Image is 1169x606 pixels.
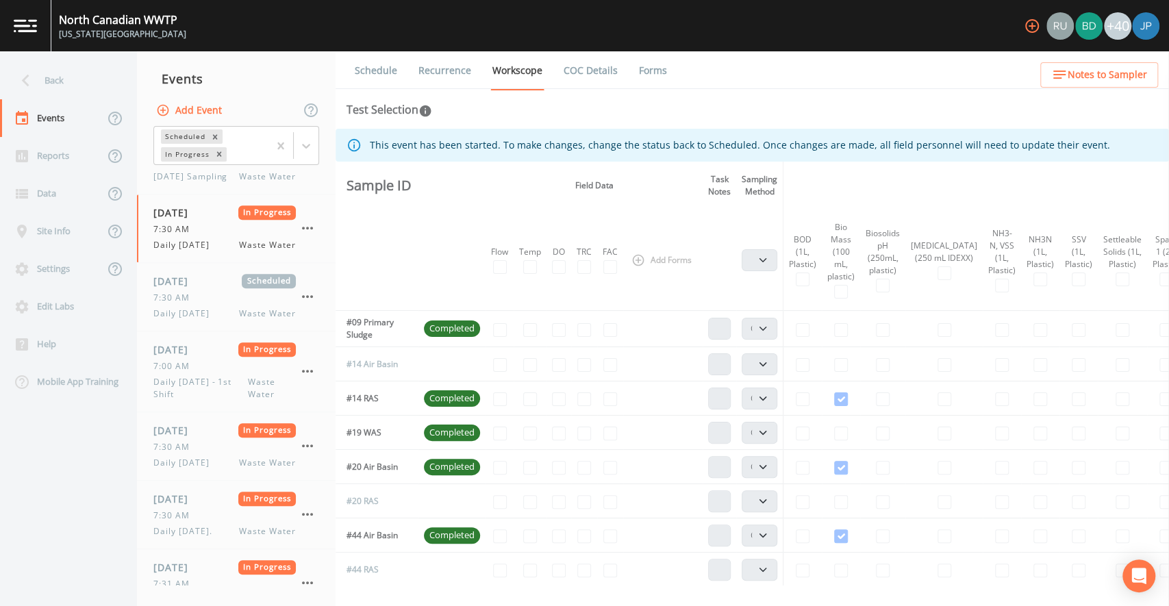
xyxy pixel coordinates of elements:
[153,274,198,288] span: [DATE]
[137,481,336,549] a: [DATE]In Progress7:30 AMDaily [DATE].Waste Water
[336,484,418,518] td: #20 RAS
[552,246,566,258] div: DO
[1027,233,1054,270] div: NH3N (1L, Plastic)
[603,246,618,258] div: FAC
[736,162,783,210] th: Sampling Method
[353,51,399,90] a: Schedule
[1040,62,1158,88] button: Notes to Sampler
[238,342,297,357] span: In Progress
[239,525,296,538] span: Waste Water
[239,307,296,320] span: Waste Water
[238,205,297,220] span: In Progress
[137,194,336,263] a: [DATE]In Progress7:30 AMDaily [DATE]Waste Water
[336,518,418,553] td: #44 Air Basin
[1075,12,1103,40] img: 9f682ec1c49132a47ef547787788f57d
[424,392,480,405] span: Completed
[137,412,336,481] a: [DATE]In Progress7:30 AMDaily [DATE]Waste Water
[137,263,336,331] a: [DATE]Scheduled7:30 AMDaily [DATE]Waste Water
[137,331,336,412] a: [DATE]In Progress7:00 AMDaily [DATE] - 1st ShiftWaste Water
[703,162,736,210] th: Task Notes
[911,240,977,264] div: [MEDICAL_DATA] (250 mL IDEXX)
[418,104,432,118] svg: In this section you'll be able to select the analytical test to run, based on the media type, and...
[212,147,227,162] div: Remove In Progress
[789,233,816,270] div: BOD (1L, Plastic)
[153,223,198,236] span: 7:30 AM
[486,162,703,210] th: Field Data
[153,307,218,320] span: Daily [DATE]
[336,162,418,210] th: Sample ID
[238,560,297,575] span: In Progress
[827,221,855,283] div: Bio Mass (100 mL, plastic)
[1065,233,1092,270] div: SSV (1L, Plastic)
[336,311,418,347] td: #09 Primary Sludge
[490,51,544,90] a: Workscope
[14,19,37,32] img: logo
[153,441,198,453] span: 7:30 AM
[153,457,218,469] span: Daily [DATE]
[370,133,1110,157] div: This event has been started. To make changes, change the status back to Scheduled. Once changes a...
[1074,12,1103,40] div: Brock DeVeau
[336,416,418,450] td: #19 WAS
[988,227,1016,277] div: NH3-N, VSS (1L, Plastic)
[424,426,480,440] span: Completed
[153,342,198,357] span: [DATE]
[1122,559,1155,592] div: Open Intercom Messenger
[242,274,296,288] span: Scheduled
[153,423,198,438] span: [DATE]
[1046,12,1074,40] img: a5c06d64ce99e847b6841ccd0307af82
[153,525,220,538] span: Daily [DATE].
[153,171,236,183] span: [DATE] Sampling
[336,381,418,416] td: #14 RAS
[577,246,592,258] div: TRC
[519,246,541,258] div: Temp
[336,553,418,587] td: #44 RAS
[238,423,297,438] span: In Progress
[153,205,198,220] span: [DATE]
[424,529,480,542] span: Completed
[866,227,900,277] div: Biosolids pH (250mL, plastic)
[59,12,186,28] div: North Canadian WWTP
[424,322,480,336] span: Completed
[239,457,296,469] span: Waste Water
[153,239,218,251] span: Daily [DATE]
[239,171,296,183] span: Waste Water
[424,460,480,474] span: Completed
[153,376,248,401] span: Daily [DATE] - 1st Shift
[239,239,296,251] span: Waste Water
[238,492,297,506] span: In Progress
[137,62,336,96] div: Events
[161,129,208,144] div: Scheduled
[491,246,508,258] div: Flow
[153,560,198,575] span: [DATE]
[161,147,212,162] div: In Progress
[1132,12,1159,40] img: 41241ef155101aa6d92a04480b0d0000
[153,98,227,123] button: Add Event
[1103,233,1142,270] div: Settleable Solids (1L, Plastic)
[153,578,198,590] span: 7:31 AM
[336,347,418,381] td: #14 Air Basin
[248,376,296,401] span: Waste Water
[1104,12,1131,40] div: +40
[59,28,186,40] div: [US_STATE][GEOGRAPHIC_DATA]
[416,51,473,90] a: Recurrence
[153,509,198,522] span: 7:30 AM
[1068,66,1147,84] span: Notes to Sampler
[208,129,223,144] div: Remove Scheduled
[153,492,198,506] span: [DATE]
[153,360,198,373] span: 7:00 AM
[637,51,669,90] a: Forms
[153,292,198,304] span: 7:30 AM
[336,450,418,484] td: #20 Air Basin
[1046,12,1074,40] div: Russell Schindler
[347,101,432,118] div: Test Selection
[562,51,620,90] a: COC Details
